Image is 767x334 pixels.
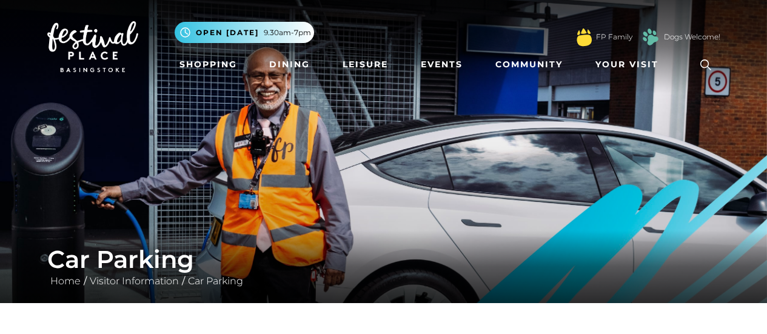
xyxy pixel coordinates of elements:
button: Open [DATE] 9.30am-7pm [175,22,314,43]
h1: Car Parking [47,245,720,274]
a: Your Visit [591,53,669,76]
a: Home [47,275,84,287]
a: Leisure [338,53,393,76]
img: Festival Place Logo [47,21,138,72]
a: FP Family [596,32,632,42]
a: Events [416,53,467,76]
a: Visitor Information [87,275,182,287]
a: Shopping [175,53,242,76]
span: Your Visit [595,58,658,71]
span: Open [DATE] [196,27,259,38]
a: Community [491,53,568,76]
span: 9.30am-7pm [264,27,311,38]
a: Dogs Welcome! [664,32,720,42]
a: Dining [264,53,315,76]
a: Car Parking [185,275,246,287]
div: / / [38,245,729,289]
